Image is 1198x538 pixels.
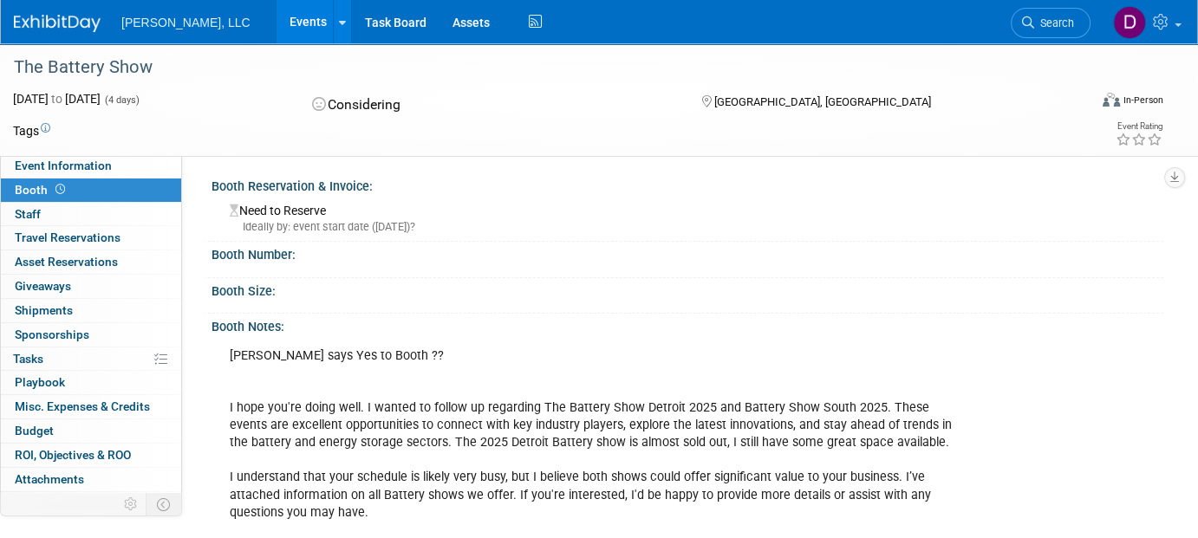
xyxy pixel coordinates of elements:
a: Sponsorships [1,323,181,347]
a: Staff [1,203,181,226]
span: Search [1034,16,1074,29]
span: [PERSON_NAME], LLC [121,16,251,29]
td: Personalize Event Tab Strip [116,493,146,515]
td: Tags [13,122,50,139]
a: Event Information [1,154,181,178]
a: Giveaways [1,275,181,298]
span: Budget [15,424,54,438]
span: Asset Reservations [15,255,118,269]
a: Search [1011,8,1091,38]
span: Playbook [15,375,65,389]
div: In-Person [1123,94,1163,107]
span: to [49,92,65,106]
span: Sponsorships [15,327,89,341]
a: ROI, Objectives & ROO [1,444,181,467]
span: ROI, Objectives & ROO [15,448,131,462]
span: Attachments [15,472,84,486]
span: [DATE] [DATE] [13,92,101,106]
span: (4 days) [103,94,140,106]
a: Shipments [1,299,181,322]
span: Giveaways [15,279,71,293]
span: Travel Reservations [15,230,120,244]
a: Playbook [1,371,181,394]
span: Misc. Expenses & Credits [15,399,150,413]
div: Considering [307,90,673,120]
a: Tasks [1,347,181,371]
div: Ideally by: event start date ([DATE])? [230,219,1150,235]
span: Tasks [13,352,43,366]
span: Shipments [15,303,73,317]
img: ExhibitDay [14,15,101,32]
div: Need to Reserve [225,198,1150,235]
span: Event Information [15,159,112,172]
td: Toggle Event Tabs [146,493,182,515]
a: Booth [1,178,181,202]
span: Booth not reserved yet [52,183,68,196]
span: [GEOGRAPHIC_DATA], [GEOGRAPHIC_DATA] [714,95,931,108]
a: Misc. Expenses & Credits [1,395,181,418]
div: Event Format [993,90,1163,116]
div: Event Rating [1116,122,1162,131]
a: Budget [1,419,181,443]
img: Format-Inperson.png [1103,93,1120,107]
div: Booth Number: [212,242,1163,263]
a: Attachments [1,468,181,491]
a: Asset Reservations [1,250,181,274]
span: Staff [15,207,41,221]
div: Booth Size: [212,278,1163,300]
div: Booth Reservation & Invoice: [212,173,1163,195]
span: Booth [15,183,68,197]
div: The Battery Show [8,52,1065,83]
div: Booth Notes: [212,314,1163,335]
a: Travel Reservations [1,226,181,250]
img: Drew Vollbrecht [1113,6,1146,39]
